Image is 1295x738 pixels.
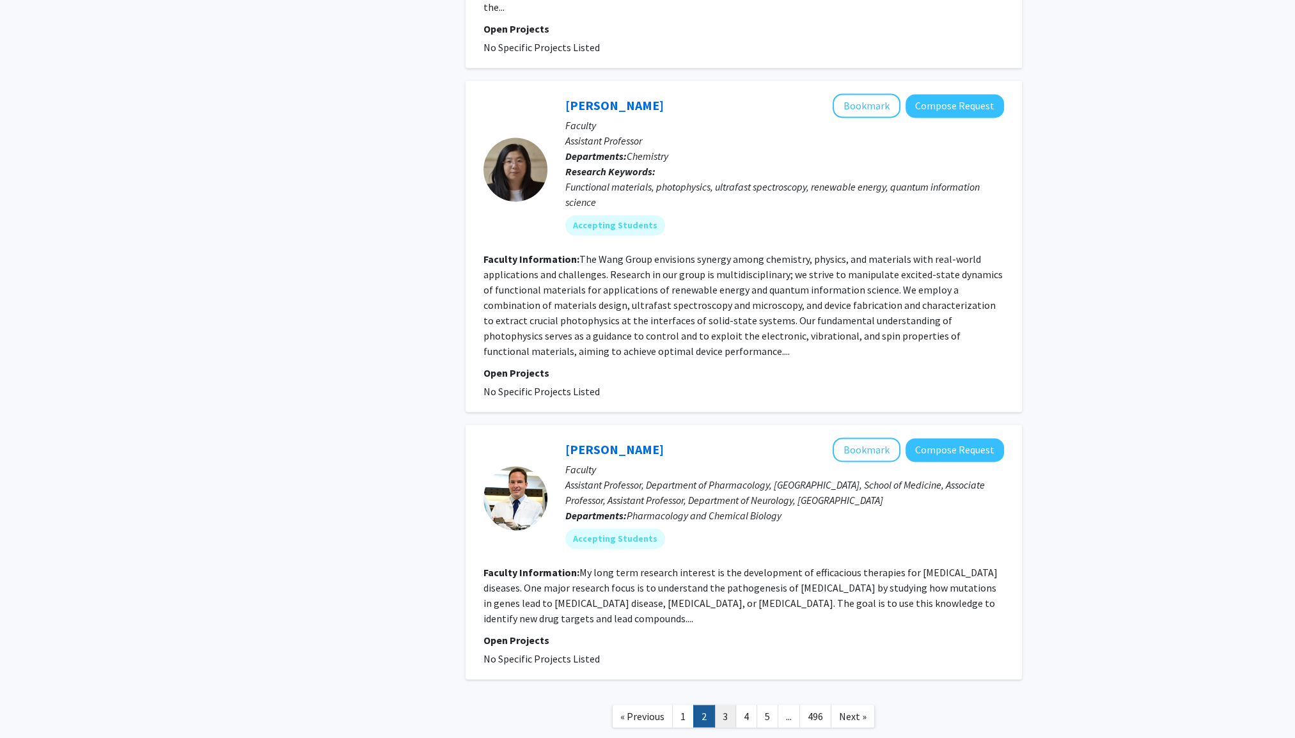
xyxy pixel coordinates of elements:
[483,365,1004,381] p: Open Projects
[483,566,998,625] fg-read-more: My long term research interest is the development of efficacious therapies for [MEDICAL_DATA] dis...
[757,705,778,727] a: 5
[565,97,664,113] a: [PERSON_NAME]
[627,509,781,522] span: Pharmacology and Chemical Biology
[833,437,900,462] button: Add Thomas Kukar to Bookmarks
[672,705,694,727] a: 1
[483,253,1003,357] fg-read-more: The Wang Group envisions synergy among chemistry, physics, and materials with real-world applicat...
[565,133,1004,148] p: Assistant Professor
[906,438,1004,462] button: Compose Request to Thomas Kukar
[483,21,1004,36] p: Open Projects
[565,441,664,457] a: [PERSON_NAME]
[627,150,668,162] span: Chemistry
[799,705,831,727] a: 496
[906,94,1004,118] button: Compose Request to Lili Wang
[565,150,627,162] b: Departments:
[839,709,867,722] span: Next »
[620,709,664,722] span: « Previous
[714,705,736,727] a: 3
[565,165,655,178] b: Research Keywords:
[565,477,1004,508] p: Assistant Professor, Department of Pharmacology, [GEOGRAPHIC_DATA], School of Medicine, Associate...
[612,705,673,727] a: Previous
[833,93,900,118] button: Add Lili Wang to Bookmarks
[483,566,579,579] b: Faculty Information:
[693,705,715,727] a: 2
[483,652,600,665] span: No Specific Projects Listed
[565,462,1004,477] p: Faculty
[565,118,1004,133] p: Faculty
[483,41,600,54] span: No Specific Projects Listed
[565,215,665,235] mat-chip: Accepting Students
[565,179,1004,210] div: Functional materials, photophysics, ultrafast spectroscopy, renewable energy, quantum information...
[565,509,627,522] b: Departments:
[565,528,665,549] mat-chip: Accepting Students
[786,709,792,722] span: ...
[483,632,1004,648] p: Open Projects
[483,385,600,398] span: No Specific Projects Listed
[831,705,875,727] a: Next
[483,253,579,265] b: Faculty Information:
[735,705,757,727] a: 4
[10,680,54,728] iframe: Chat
